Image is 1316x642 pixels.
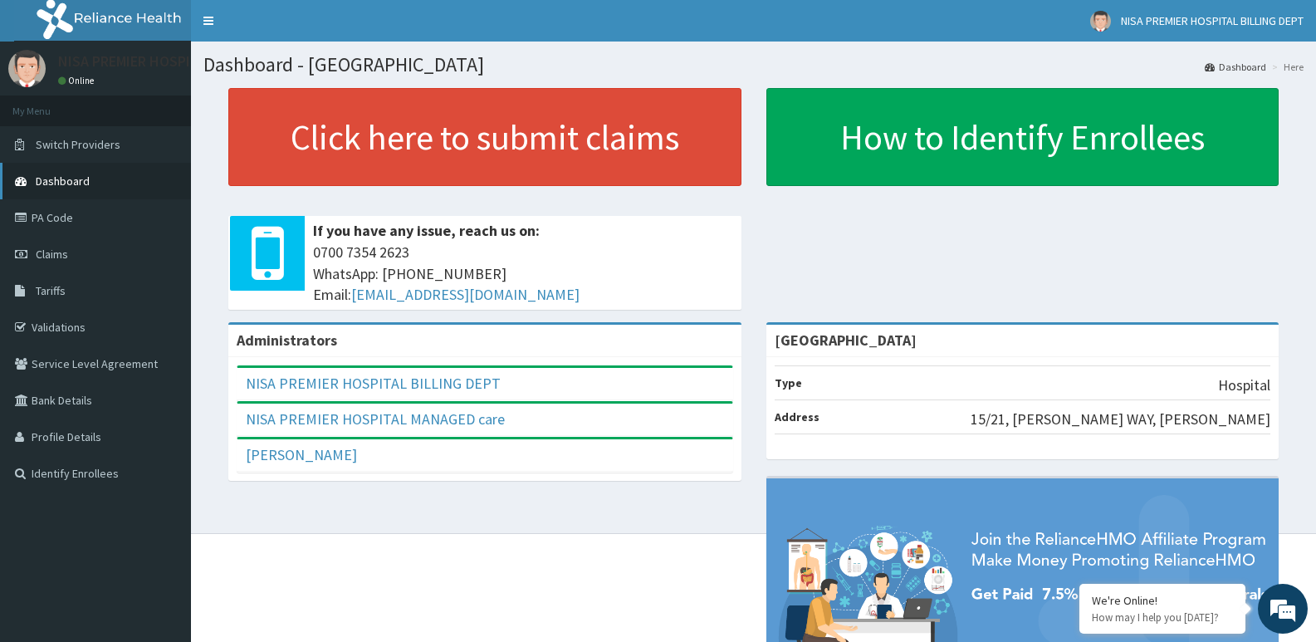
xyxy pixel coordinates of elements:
a: Click here to submit claims [228,88,741,186]
span: Tariffs [36,283,66,298]
img: User Image [1090,11,1111,32]
b: Type [775,375,802,390]
b: If you have any issue, reach us on: [313,221,540,240]
a: [PERSON_NAME] [246,445,357,464]
a: Dashboard [1205,60,1266,74]
a: NISA PREMIER HOSPITAL MANAGED care [246,409,505,429]
span: Claims [36,247,68,262]
li: Here [1268,60,1304,74]
a: NISA PREMIER HOSPITAL BILLING DEPT [246,374,501,393]
span: NISA PREMIER HOSPITAL BILLING DEPT [1121,13,1304,28]
a: How to Identify Enrollees [766,88,1279,186]
a: Online [58,75,98,86]
div: We're Online! [1092,593,1233,608]
p: 15/21, [PERSON_NAME] WAY, [PERSON_NAME] [971,409,1270,430]
b: Address [775,409,819,424]
p: NISA PREMIER HOSPITAL BILLING DEPT [58,54,306,69]
span: Switch Providers [36,137,120,152]
h1: Dashboard - [GEOGRAPHIC_DATA] [203,54,1304,76]
a: [EMAIL_ADDRESS][DOMAIN_NAME] [351,285,580,304]
img: User Image [8,50,46,87]
span: Dashboard [36,174,90,189]
p: How may I help you today? [1092,610,1233,625]
p: Hospital [1218,375,1270,396]
b: Administrators [237,331,337,350]
strong: [GEOGRAPHIC_DATA] [775,331,917,350]
span: 0700 7354 2623 WhatsApp: [PHONE_NUMBER] Email: [313,242,733,306]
